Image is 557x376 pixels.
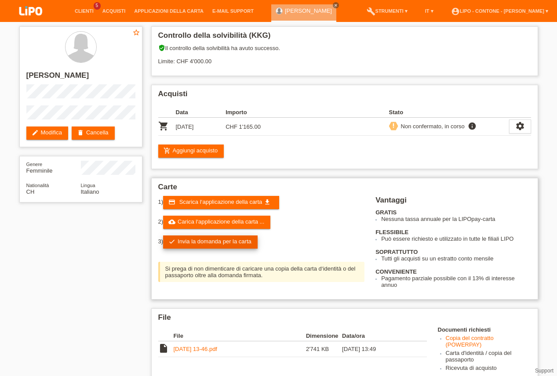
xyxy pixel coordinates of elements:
[98,8,130,14] a: Acquisti
[81,188,99,195] span: Italiano
[158,44,531,71] div: Il controllo della solvibilità ha avuto successo. Limite: CHF 4'000.00
[438,326,531,333] h4: Documenti richiesti
[26,188,35,195] span: Svizzera
[375,209,397,216] b: GRATIS
[168,199,175,206] i: credit_card
[158,44,165,51] i: verified_user
[168,218,175,225] i: cloud_upload
[375,196,531,209] h2: Vantaggi
[467,122,477,130] i: info
[158,145,224,158] a: add_shopping_cartAggiungi acquisto
[446,335,494,348] a: Copia del contratto (POWERPAY)
[130,8,208,14] a: Applicazioni della carta
[342,331,414,341] th: Data/ora
[158,343,169,354] i: insert_drive_file
[390,123,397,129] i: priority_high
[81,183,95,188] span: Lingua
[375,229,408,235] b: FLESSIBILE
[226,107,276,118] th: Importo
[26,127,68,140] a: editModifica
[421,8,438,14] a: IT ▾
[306,331,342,341] th: Dimensione
[164,147,171,154] i: add_shopping_cart
[70,8,98,14] a: Clienti
[158,216,365,229] div: 2)
[264,199,271,206] i: get_app
[381,255,531,262] li: Tutti gli acquisti su un estratto conto mensile
[163,216,270,229] a: cloud_uploadCarica l‘applicazione della carta ...
[26,161,81,174] div: Femminile
[176,118,226,136] td: [DATE]
[26,71,135,84] h2: [PERSON_NAME]
[226,118,276,136] td: CHF 1'165.00
[398,122,465,131] div: Non confermato, in corso
[163,196,279,209] a: credit_card Scarica l‘applicazione della carta get_app
[32,129,39,136] i: edit
[447,8,553,14] a: account_circleLIPO - Contone - [PERSON_NAME] ▾
[158,90,531,103] h2: Acquisti
[334,3,338,7] i: close
[375,249,418,255] b: SOPRATTUTTO
[158,196,365,209] div: 1)
[362,8,412,14] a: buildStrumenti ▾
[72,127,115,140] a: deleteCancella
[174,331,306,341] th: File
[94,2,101,10] span: 5
[158,235,365,249] div: 3)
[168,238,175,245] i: check
[367,7,375,16] i: build
[446,365,531,373] li: Ricevuta di acquisto
[132,29,140,36] i: star_border
[342,341,414,357] td: [DATE] 13:49
[26,183,49,188] span: Nationalità
[381,275,531,288] li: Pagamento parziale possibile con il 13% di interesse annuo
[176,107,226,118] th: Data
[26,162,43,167] span: Genere
[77,129,84,136] i: delete
[163,235,258,249] a: checkInvia la domanda per la carta
[158,31,531,44] h2: Controllo della solvibilità (KKG)
[9,18,53,25] a: LIPO pay
[158,313,531,326] h2: File
[381,216,531,222] li: Nessuna tassa annuale per la LIPOpay-carta
[389,107,509,118] th: Stato
[375,268,417,275] b: CONVENIENTE
[515,121,525,131] i: settings
[179,199,262,205] span: Scarica l‘applicazione della carta
[306,341,342,357] td: 2'741 KB
[158,262,365,282] div: Si prega di non dimenticare di caricare una copia della carta d‘identità o del passaporto oltre a...
[333,2,339,8] a: close
[158,183,531,196] h2: Carte
[451,7,460,16] i: account_circle
[446,350,531,365] li: Carta d'identità / copia del passaporto
[285,7,332,14] a: [PERSON_NAME]
[208,8,258,14] a: E-mail Support
[174,346,217,352] a: [DATE] 13-46.pdf
[132,29,140,38] a: star_border
[535,368,553,374] a: Support
[381,235,531,242] li: Può essere richiesto e utilizzato in tutte le filiali LIPO
[158,121,169,131] i: POSP00026859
